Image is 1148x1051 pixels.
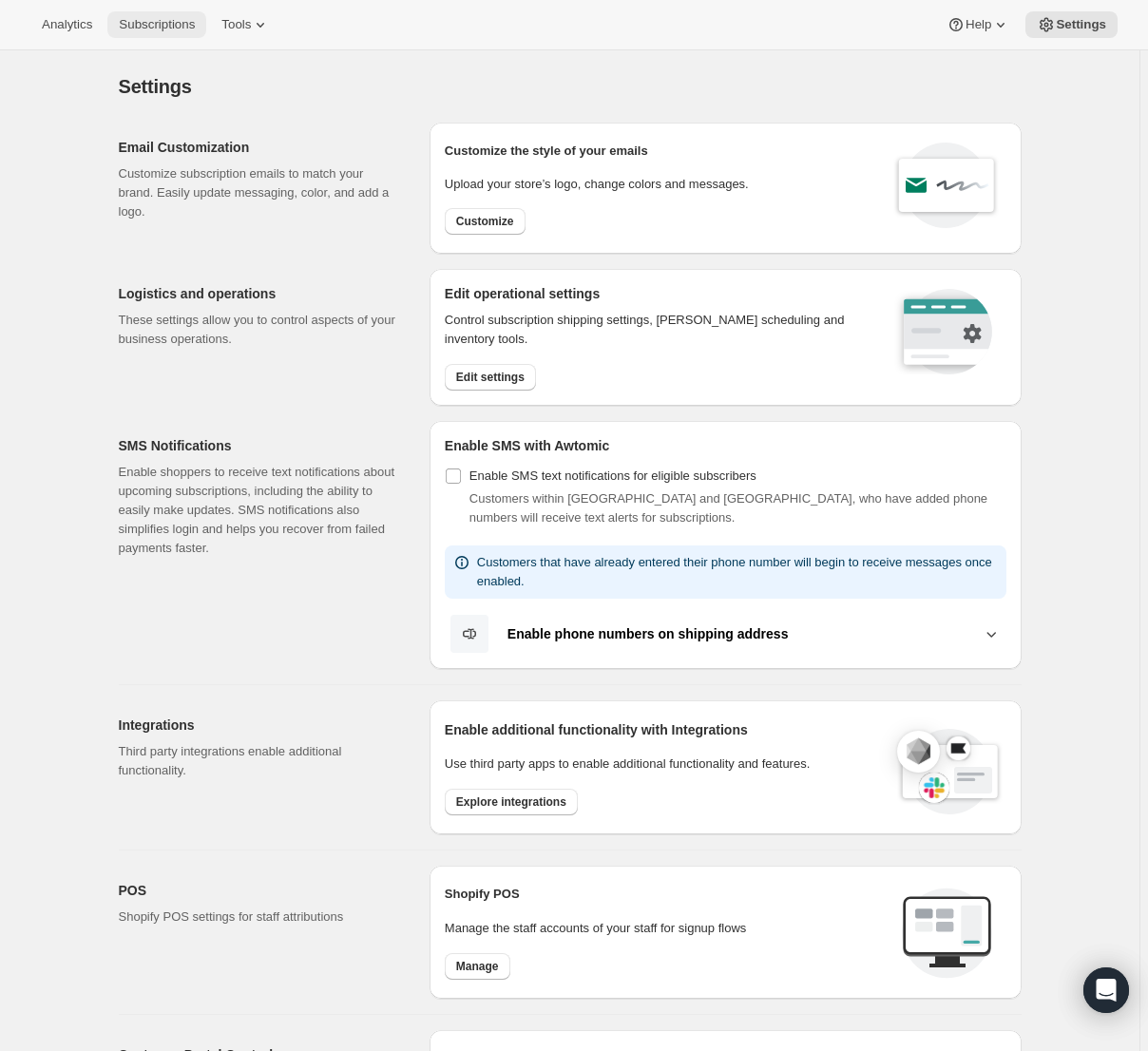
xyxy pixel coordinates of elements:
button: Subscriptions [107,11,206,38]
span: Customers within [GEOGRAPHIC_DATA] and [GEOGRAPHIC_DATA], who have added phone numbers will recei... [469,491,987,525]
p: These settings allow you to control aspects of your business operations. [119,311,399,349]
span: Tools [221,17,251,32]
h2: POS [119,881,399,900]
p: Upload your store’s logo, change colors and messages. [445,175,749,194]
span: Edit settings [456,370,525,385]
button: Settings [1025,11,1118,38]
p: Use third party apps to enable additional functionality and features. [445,755,878,774]
h2: Enable additional functionality with Integrations [445,720,878,739]
p: Shopify POS settings for staff attributions [119,908,399,927]
h2: Edit operational settings [445,284,870,303]
button: Enable phone numbers on shipping address [445,614,1006,654]
p: Control subscription shipping settings, [PERSON_NAME] scheduling and inventory tools. [445,311,870,349]
span: Analytics [42,17,92,32]
h2: SMS Notifications [119,436,399,455]
span: Enable SMS text notifications for eligible subscribers [469,468,756,483]
h2: Logistics and operations [119,284,399,303]
h2: Email Customization [119,138,399,157]
span: Settings [1056,17,1106,32]
p: Enable shoppers to receive text notifications about upcoming subscriptions, including the ability... [119,463,399,558]
h2: Integrations [119,716,399,735]
button: Tools [210,11,281,38]
p: Customize the style of your emails [445,142,648,161]
p: Customize subscription emails to match your brand. Easily update messaging, color, and add a logo. [119,164,399,221]
button: Explore integrations [445,789,578,815]
span: Manage [456,959,499,974]
span: Explore integrations [456,794,566,810]
span: Subscriptions [119,17,195,32]
h2: Enable SMS with Awtomic [445,436,1006,455]
div: Open Intercom Messenger [1083,967,1129,1013]
span: Customize [456,214,514,229]
button: Analytics [30,11,104,38]
p: Third party integrations enable additional functionality. [119,742,399,780]
h2: Shopify POS [445,885,887,904]
button: Manage [445,953,510,980]
button: Help [935,11,1022,38]
span: Settings [119,76,192,97]
button: Edit settings [445,364,536,391]
button: Customize [445,208,526,235]
b: Enable phone numbers on shipping address [507,626,789,641]
p: Manage the staff accounts of your staff for signup flows [445,919,887,938]
span: Help [966,17,991,32]
p: Customers that have already entered their phone number will begin to receive messages once enabled. [477,553,999,591]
